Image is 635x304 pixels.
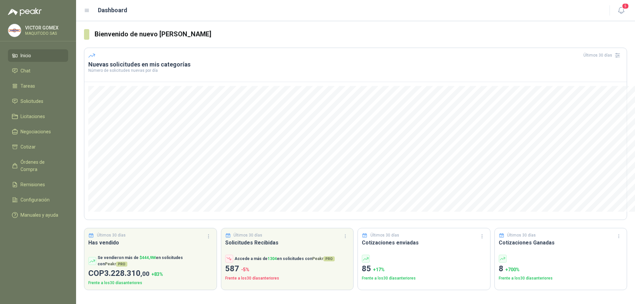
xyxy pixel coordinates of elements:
[8,8,42,16] img: Logo peakr
[21,143,36,151] span: Cotizar
[140,255,156,260] span: $ 444,9M
[88,61,623,68] h3: Nuevas solicitudes en mis categorías
[21,98,43,105] span: Solicitudes
[8,194,68,206] a: Configuración
[21,181,45,188] span: Remisiones
[8,156,68,176] a: Órdenes de Compra
[8,141,68,153] a: Cotizar
[362,263,486,275] p: 85
[8,24,21,37] img: Company Logo
[373,267,385,272] span: + 17 %
[95,29,627,39] h3: Bienvenido de nuevo [PERSON_NAME]
[25,31,66,35] p: MAQUITODO SAS
[21,113,45,120] span: Licitaciones
[312,256,335,261] span: Peakr
[362,275,486,282] p: Frente a los 30 días anteriores
[8,65,68,77] a: Chat
[8,80,68,92] a: Tareas
[88,267,213,280] p: COP
[507,232,536,239] p: Últimos 30 días
[141,270,149,278] span: ,00
[241,267,249,272] span: -5 %
[105,262,127,266] span: Peakr
[225,275,350,282] p: Frente a los 30 días anteriores
[8,178,68,191] a: Remisiones
[8,125,68,138] a: Negociaciones
[268,256,277,261] span: 1304
[499,263,623,275] p: 8
[615,5,627,17] button: 5
[151,272,163,277] span: + 83 %
[499,275,623,282] p: Frente a los 30 días anteriores
[21,196,50,203] span: Configuración
[233,232,262,239] p: Últimos 30 días
[21,128,51,135] span: Negociaciones
[88,239,213,247] h3: Has vendido
[8,209,68,221] a: Manuales y ayuda
[104,269,149,278] span: 3.228.310
[8,49,68,62] a: Inicio
[234,256,335,262] p: Accede a más de en solicitudes con
[98,255,213,267] p: Se vendieron más de en solicitudes con
[88,68,623,72] p: Número de solicitudes nuevas por día
[8,110,68,123] a: Licitaciones
[97,232,126,239] p: Últimos 30 días
[116,262,127,267] span: PRO
[25,25,66,30] p: VICTOR GOMEX
[499,239,623,247] h3: Cotizaciones Ganadas
[225,239,350,247] h3: Solicitudes Recibidas
[21,211,58,219] span: Manuales y ayuda
[323,256,335,261] span: PRO
[622,3,629,9] span: 5
[225,263,350,275] p: 587
[21,158,62,173] span: Órdenes de Compra
[21,82,35,90] span: Tareas
[505,267,520,272] span: + 700 %
[370,232,399,239] p: Últimos 30 días
[88,280,213,286] p: Frente a los 30 días anteriores
[21,52,31,59] span: Inicio
[21,67,30,74] span: Chat
[98,6,127,15] h1: Dashboard
[583,50,623,61] div: Últimos 30 días
[362,239,486,247] h3: Cotizaciones enviadas
[8,95,68,108] a: Solicitudes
